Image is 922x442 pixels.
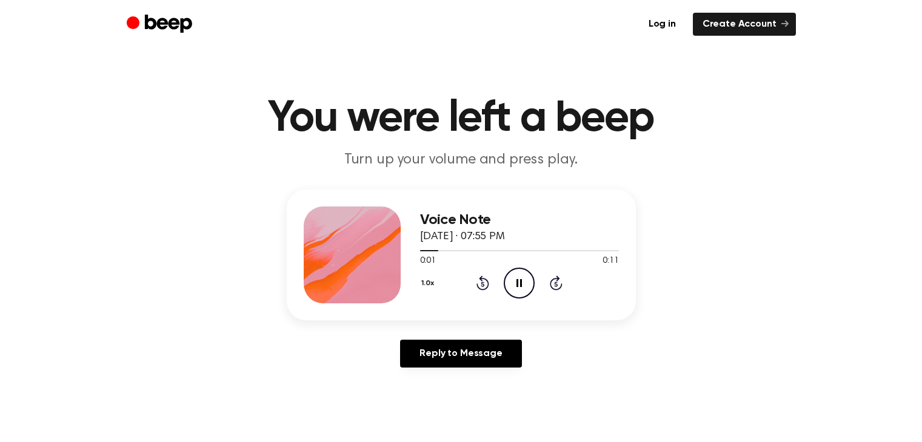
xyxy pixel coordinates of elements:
[420,273,439,294] button: 1.0x
[151,97,772,140] h1: You were left a beep
[400,340,521,368] a: Reply to Message
[127,13,195,36] a: Beep
[229,150,694,170] p: Turn up your volume and press play.
[420,231,505,242] span: [DATE] · 07:55 PM
[420,212,619,228] h3: Voice Note
[693,13,796,36] a: Create Account
[603,255,618,268] span: 0:11
[639,13,686,36] a: Log in
[420,255,436,268] span: 0:01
